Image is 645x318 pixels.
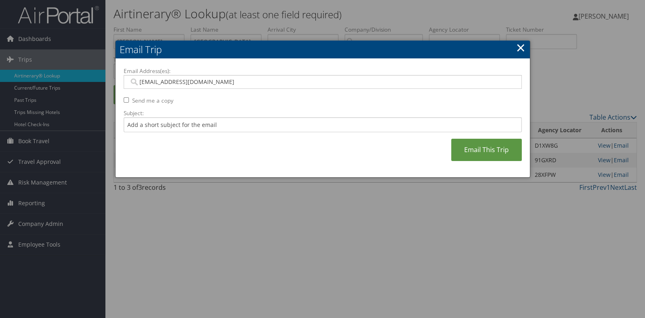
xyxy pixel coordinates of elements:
[451,139,522,161] a: Email This Trip
[516,39,525,56] a: ×
[124,117,522,132] input: Add a short subject for the email
[132,97,174,105] label: Send me a copy
[124,67,522,75] label: Email Address(es):
[124,109,522,117] label: Subject:
[129,78,516,86] input: Email address (Separate multiple email addresses with commas)
[116,41,530,58] h2: Email Trip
